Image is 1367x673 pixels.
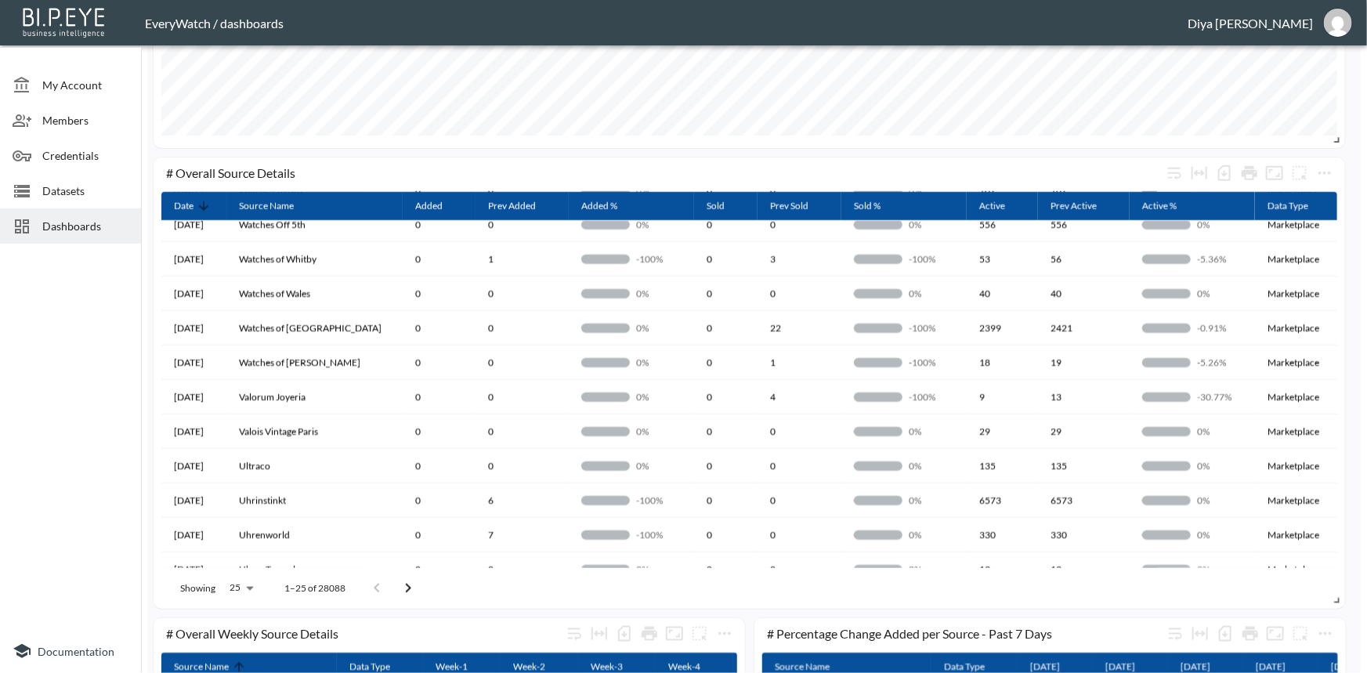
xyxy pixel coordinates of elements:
p: -100% [636,528,682,541]
p: 0% [1197,425,1242,438]
span: Active [979,197,1025,215]
a: Documentation [13,642,128,660]
th: 3 [758,242,841,277]
div: -30.77/100 (-30.77%) [1142,390,1242,403]
th: 0 [476,311,569,346]
div: Toggle table layout between fixed and auto (default: auto) [1187,161,1212,186]
span: Chart settings [1313,621,1338,646]
p: 0% [636,218,682,231]
th: 0 [694,380,758,414]
th: 6 [476,483,569,518]
th: 330 [1038,518,1130,552]
th: Marketplace [1255,414,1341,449]
th: 556 [967,208,1038,242]
th: 53 [967,242,1038,277]
th: 7 [476,518,569,552]
th: 22 [758,311,841,346]
span: Attach chart to a group [687,624,712,639]
p: 0% [636,356,682,369]
button: Fullscreen [662,621,687,646]
p: 0% [636,287,682,300]
th: 135 [967,449,1038,483]
th: 19 [1038,552,1130,587]
th: Marketplace [1255,242,1341,277]
th: 13 [1038,380,1130,414]
th: 0 [403,208,476,242]
div: Number of rows selected for download: 971 [612,621,637,646]
th: Marketplace [1255,449,1341,483]
th: 6573 [1038,483,1130,518]
th: Marketplace [1255,380,1341,414]
div: Print [1237,161,1262,186]
div: 0/100 (0%) [854,287,954,300]
div: 0/100 (0%) [854,528,954,541]
th: 0 [758,414,841,449]
th: 0 [694,552,758,587]
p: -5.36% [1197,252,1242,266]
div: Wrap text [562,621,587,646]
th: 0 [403,346,476,380]
th: 2025-08-19 [161,414,226,449]
th: 0 [694,518,758,552]
div: 0/100 (0%) [1142,494,1242,507]
th: 0 [403,277,476,311]
th: Watches Off 5th [226,208,403,242]
div: 0/100 (0%) [854,459,954,472]
div: Prev Sold [770,197,808,215]
th: 2025-08-19 [161,346,226,380]
th: Marketplace [1255,552,1341,587]
div: Date [174,197,193,215]
th: Watches of Whitby [226,242,403,277]
div: 0/100 (0%) [581,390,682,403]
button: more [1312,161,1337,186]
span: Attach chart to a group [1288,624,1313,639]
div: -100/100 (-100%) [854,390,954,403]
p: Showing [180,581,215,595]
th: 2025-08-19 [161,311,226,346]
th: 0 [694,208,758,242]
p: 0% [909,218,954,231]
span: Attach chart to a group [1287,164,1312,179]
th: 6573 [967,483,1038,518]
span: Sold % [854,197,901,215]
div: Sold % [854,197,881,215]
th: 0 [694,449,758,483]
p: -5.26% [1197,356,1242,369]
th: 330 [967,518,1038,552]
th: 0 [403,414,476,449]
th: 0 [758,518,841,552]
div: 0/100 (0%) [854,425,954,438]
th: 135 [1038,449,1130,483]
div: -100/100 (-100%) [854,356,954,369]
p: 0% [909,425,954,438]
div: # Overall Weekly Source Details [166,626,562,641]
div: Data Type [1268,197,1308,215]
th: 0 [694,242,758,277]
div: -5.26/100 (-5.26%) [1142,356,1242,369]
p: -100% [909,321,954,335]
button: more [1313,621,1338,646]
p: -100% [909,356,954,369]
button: Fullscreen [1263,621,1288,646]
div: Active [979,197,1005,215]
th: Marketplace [1255,208,1341,242]
div: -5.36/100 (-5.36%) [1142,252,1242,266]
p: 0% [909,494,954,507]
div: 25 [222,577,259,598]
th: Valois Vintage Paris [226,414,403,449]
th: Uhrinstinkt [226,483,403,518]
div: 0/100 (0%) [854,494,954,507]
span: Chart settings [1312,161,1337,186]
p: -0.91% [1197,321,1242,335]
div: 0/100 (0%) [581,287,682,300]
th: 40 [1038,277,1130,311]
span: Added % [581,197,638,215]
th: 556 [1038,208,1130,242]
div: 0/100 (0%) [1142,218,1242,231]
span: Prev Active [1051,197,1117,215]
div: Diya [PERSON_NAME] [1188,16,1313,31]
span: Sold [707,197,745,215]
div: Wrap text [1162,161,1187,186]
th: 2025-08-19 [161,277,226,311]
th: 0 [694,483,758,518]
